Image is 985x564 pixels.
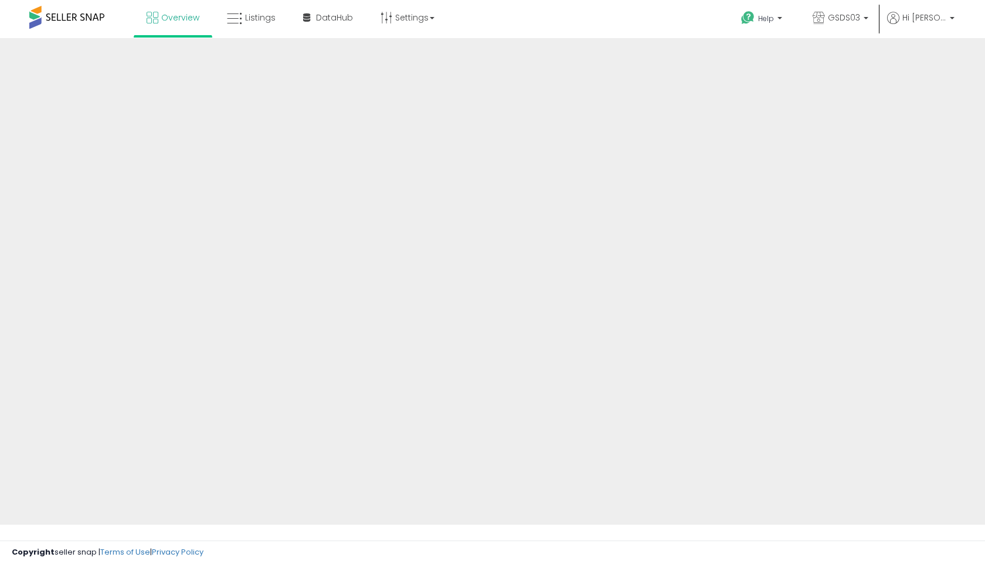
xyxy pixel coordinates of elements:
span: Help [758,13,774,23]
span: DataHub [316,12,353,23]
span: Hi [PERSON_NAME] [902,12,946,23]
span: Overview [161,12,199,23]
a: Help [732,2,794,38]
a: Hi [PERSON_NAME] [887,12,955,38]
span: GSDS03 [828,12,860,23]
span: Listings [245,12,276,23]
i: Get Help [741,11,755,25]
